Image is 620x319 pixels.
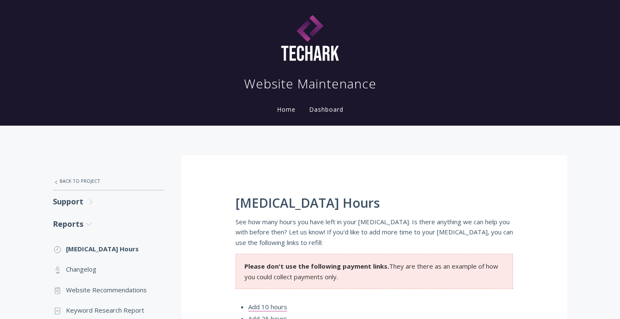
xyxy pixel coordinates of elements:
a: Website Recommendations [53,280,165,300]
a: Reports [53,213,165,235]
a: Support [53,190,165,213]
h1: [MEDICAL_DATA] Hours [236,196,513,210]
p: See how many hours you have left in your [MEDICAL_DATA]. Is there anything we can help you with b... [236,217,513,247]
a: Back to Project [53,172,165,190]
h1: Website Maintenance [244,75,376,92]
a: Home [275,105,297,113]
a: [MEDICAL_DATA] Hours [53,239,165,259]
a: Add 10 hours [248,302,287,311]
a: Dashboard [307,105,345,113]
a: Changelog [53,259,165,279]
strong: Please don't use the following payment links. [244,262,389,270]
section: They are there as an example of how you could collect payments only. [236,254,513,289]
